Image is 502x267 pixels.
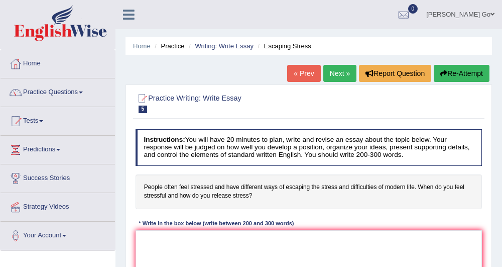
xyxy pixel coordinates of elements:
[1,193,115,218] a: Strategy Videos
[144,136,185,143] b: Instructions:
[287,65,320,82] a: « Prev
[359,65,431,82] button: Report Question
[408,4,418,14] span: 0
[1,222,115,247] a: Your Account
[1,164,115,190] a: Success Stories
[1,107,115,132] a: Tests
[1,50,115,75] a: Home
[323,65,356,82] a: Next »
[136,174,482,209] h4: People often feel stressed and have different ways of escaping the stress and difficulties of mod...
[139,106,148,113] span: 5
[133,42,151,50] a: Home
[136,129,482,165] h4: You will have 20 minutes to plan, write and revise an essay about the topic below. Your response ...
[1,136,115,161] a: Predictions
[136,220,297,228] div: * Write in the box below (write between 200 and 300 words)
[152,41,184,51] li: Practice
[136,92,350,113] h2: Practice Writing: Write Essay
[195,42,254,50] a: Writing: Write Essay
[1,78,115,104] a: Practice Questions
[256,41,311,51] li: Escaping Stress
[434,65,489,82] button: Re-Attempt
